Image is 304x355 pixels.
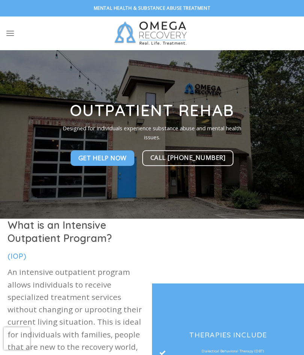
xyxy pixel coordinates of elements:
[61,124,243,142] p: Designed for individuals experience substance abuse and mental health issues.
[8,219,144,245] h1: What is an Intensive Outpatient Program?
[160,331,296,339] h3: Therapies Include
[110,16,194,50] img: Omega Recovery
[142,150,234,166] a: Call [PHONE_NUMBER]
[6,24,15,42] a: Menu
[150,153,226,163] span: Call [PHONE_NUMBER]
[71,150,134,166] a: Get Help NOw
[94,5,211,11] strong: Mental Health & Substance Abuse Treatment
[8,251,26,261] span: (IOP)
[78,153,126,163] span: Get Help NOw
[70,101,234,121] strong: Outpatient Rehab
